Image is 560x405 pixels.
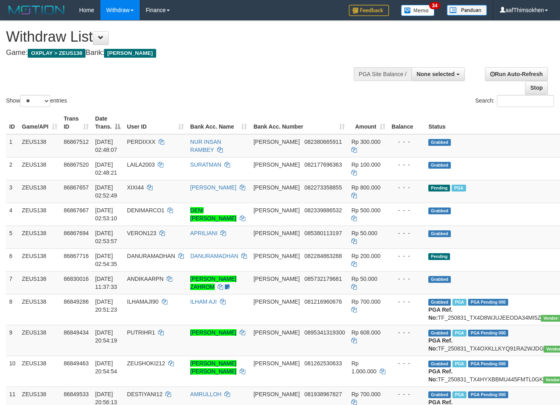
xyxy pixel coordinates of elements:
span: 86830016 [64,276,89,282]
span: ANDIKAARPN [127,276,163,282]
span: Pending [428,185,450,191]
span: Marked by aafchomsokheang [452,185,466,191]
a: AMRULLOH [190,391,222,397]
span: Grabbed [428,299,451,306]
span: Grabbed [428,330,451,336]
td: 10 [6,356,19,387]
span: Rp 608.000 [351,329,380,336]
span: Copy 0895341319300 to clipboard [304,329,345,336]
span: Grabbed [428,162,451,169]
span: OXPLAY > ZEUS138 [28,49,86,58]
label: Search: [475,95,554,107]
div: PGA Site Balance / [354,67,411,81]
div: - - - [392,138,422,146]
a: Stop [525,81,548,95]
div: - - - [392,359,422,367]
td: ZEUS138 [19,248,61,271]
button: None selected [411,67,465,81]
span: Marked by aafRornrotha [452,361,466,367]
div: - - - [392,229,422,237]
th: Trans ID: activate to sort column ascending [61,111,92,134]
span: [PERSON_NAME] [253,276,299,282]
a: ILHAM AJI [190,298,217,305]
span: Marked by aafRornrotha [452,330,466,336]
td: ZEUS138 [19,294,61,325]
span: 86867667 [64,207,89,214]
b: PGA Ref. No: [428,337,452,352]
span: 86849463 [64,360,89,367]
td: 7 [6,271,19,294]
span: Marked by aafRornrotha [452,391,466,398]
td: ZEUS138 [19,226,61,248]
span: Rp 50.000 [351,230,377,236]
td: ZEUS138 [19,356,61,387]
span: [DATE] 02:48:21 [95,161,117,176]
a: APRILIANI [190,230,218,236]
th: Date Trans.: activate to sort column descending [92,111,124,134]
span: Copy 082273358855 to clipboard [304,184,342,191]
div: - - - [392,206,422,214]
span: Marked by aafRornrotha [452,299,466,306]
td: ZEUS138 [19,203,61,226]
td: 1 [6,134,19,157]
select: Showentries [20,95,50,107]
a: [PERSON_NAME] [190,184,236,191]
a: DANURAMADHAN [190,253,238,259]
span: [PERSON_NAME] [104,49,156,58]
td: 9 [6,325,19,356]
span: 86849434 [64,329,89,336]
a: SURATMAN [190,161,222,168]
td: 5 [6,226,19,248]
td: 4 [6,203,19,226]
span: Copy 082380665911 to clipboard [304,139,342,145]
a: [PERSON_NAME] ZAHROM [190,276,236,290]
span: [PERSON_NAME] [253,230,299,236]
input: Search: [497,95,554,107]
th: ID [6,111,19,134]
span: [PERSON_NAME] [253,360,299,367]
th: Bank Acc. Name: activate to sort column ascending [187,111,250,134]
b: PGA Ref. No: [428,368,452,383]
th: User ID: activate to sort column ascending [124,111,187,134]
div: - - - [392,161,422,169]
span: PERDIXXX [127,139,155,145]
span: 34 [429,2,440,9]
img: Button%20Memo.svg [401,5,435,16]
td: ZEUS138 [19,325,61,356]
span: [PERSON_NAME] [253,161,299,168]
img: panduan.png [447,5,487,16]
span: None selected [417,71,455,77]
img: MOTION_logo.png [6,4,67,16]
td: ZEUS138 [19,157,61,180]
span: [DATE] 11:37:33 [95,276,117,290]
a: [PERSON_NAME] [190,329,236,336]
span: Copy 082177696363 to clipboard [304,161,342,168]
span: [DATE] 20:51:23 [95,298,117,313]
h4: Game: Bank: [6,49,365,57]
span: 86849533 [64,391,89,397]
span: Grabbed [428,276,451,283]
span: [DATE] 02:52:49 [95,184,117,199]
span: Grabbed [428,208,451,214]
span: Grabbed [428,391,451,398]
td: 6 [6,248,19,271]
span: Copy 082284863288 to clipboard [304,253,342,259]
th: Balance [389,111,426,134]
span: Pending [428,253,450,260]
span: Copy 081262530633 to clipboard [304,360,342,367]
span: Rp 300.000 [351,139,380,145]
span: Copy 085380113197 to clipboard [304,230,342,236]
span: [PERSON_NAME] [253,207,299,214]
span: Rp 700.000 [351,391,380,397]
span: Rp 700.000 [351,298,380,305]
span: [PERSON_NAME] [253,139,299,145]
span: Rp 1.000.000 [351,360,376,375]
td: 8 [6,294,19,325]
span: ILHAMAJI90 [127,298,159,305]
span: [DATE] 20:54:54 [95,360,117,375]
span: Grabbed [428,230,451,237]
span: 86867716 [64,253,89,259]
td: 3 [6,180,19,203]
span: [DATE] 02:53:57 [95,230,117,244]
span: [DATE] 20:54:19 [95,329,117,344]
